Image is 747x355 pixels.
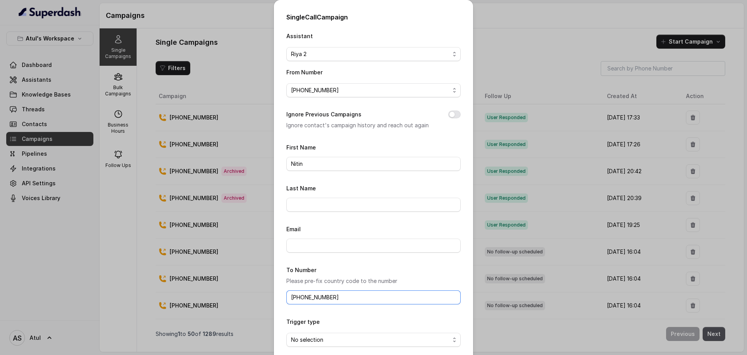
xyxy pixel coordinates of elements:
label: Assistant [286,33,313,39]
h2: Single Call Campaign [286,12,461,22]
span: [PHONE_NUMBER] [291,86,450,95]
label: Ignore Previous Campaigns [286,110,361,119]
label: Email [286,226,301,232]
label: To Number [286,267,316,273]
button: Riya 2 [286,47,461,61]
span: No selection [291,335,450,344]
label: From Number [286,69,323,76]
button: [PHONE_NUMBER] [286,83,461,97]
span: Riya 2 [291,49,450,59]
p: Please pre-fix country code to the number [286,276,461,286]
label: First Name [286,144,316,151]
label: Trigger type [286,318,320,325]
label: Last Name [286,185,316,192]
p: Ignore contact's campaign history and reach out again [286,121,436,130]
button: No selection [286,333,461,347]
